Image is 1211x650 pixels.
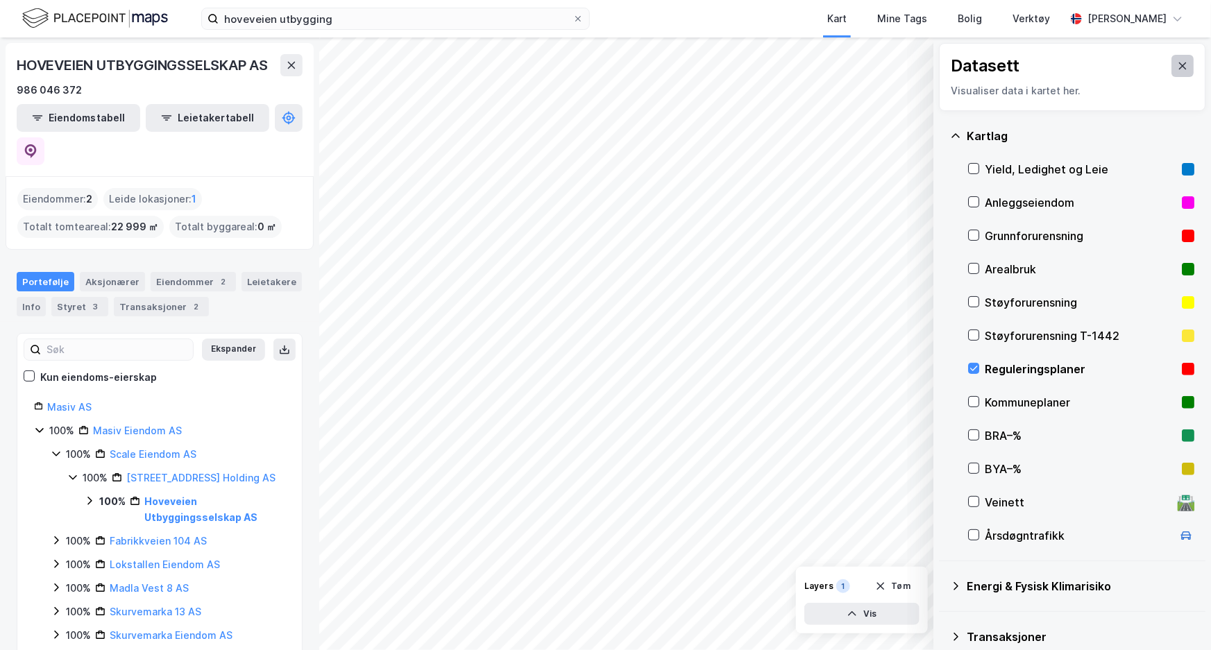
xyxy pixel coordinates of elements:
[827,10,847,27] div: Kart
[985,327,1176,344] div: Støyforurensning T-1442
[66,580,91,597] div: 100%
[1177,493,1196,511] div: 🛣️
[86,191,92,207] span: 2
[17,54,271,76] div: HOVEVEIEN UTBYGGINGSSELSKAP AS
[110,629,232,641] a: Skurvemarka Eiendom AS
[951,83,1194,99] div: Visualiser data i kartet her.
[83,470,108,486] div: 100%
[951,55,1019,77] div: Datasett
[985,228,1176,244] div: Grunnforurensning
[126,472,276,484] a: [STREET_ADDRESS] Holding AS
[110,606,201,617] a: Skurvemarka 13 AS
[17,188,98,210] div: Eiendommer :
[967,578,1194,595] div: Energi & Fysisk Klimarisiko
[985,294,1176,311] div: Støyforurensning
[17,104,140,132] button: Eiendomstabell
[192,191,196,207] span: 1
[66,533,91,549] div: 100%
[985,527,1172,544] div: Årsdøgntrafikk
[985,494,1172,511] div: Veinett
[985,261,1176,277] div: Arealbruk
[866,575,920,597] button: Tøm
[144,495,257,524] a: Hoveveien Utbyggingsselskap AS
[804,581,833,592] div: Layers
[1142,583,1211,650] iframe: Chat Widget
[80,272,145,291] div: Aksjonærer
[103,188,202,210] div: Leide lokasjoner :
[836,579,850,593] div: 1
[985,461,1176,477] div: BYA–%
[99,493,126,510] div: 100%
[40,369,157,386] div: Kun eiendoms-eierskap
[1013,10,1050,27] div: Verktøy
[219,8,573,29] input: Søk på adresse, matrikkel, gårdeiere, leietakere eller personer
[66,556,91,573] div: 100%
[985,427,1176,444] div: BRA–%
[985,161,1176,178] div: Yield, Ledighet og Leie
[189,300,203,314] div: 2
[877,10,927,27] div: Mine Tags
[1142,583,1211,650] div: Kontrollprogram for chat
[967,628,1194,645] div: Transaksjoner
[49,422,74,439] div: 100%
[41,339,193,360] input: Søk
[985,394,1176,411] div: Kommuneplaner
[22,6,168,31] img: logo.f888ab2527a4732fd821a326f86c7f29.svg
[985,361,1176,377] div: Reguleringsplaner
[1087,10,1167,27] div: [PERSON_NAME]
[967,128,1194,144] div: Kartlag
[17,272,74,291] div: Portefølje
[110,558,220,570] a: Lokstallen Eiendom AS
[17,297,46,316] div: Info
[66,627,91,644] div: 100%
[66,446,91,463] div: 100%
[110,582,189,594] a: Madla Vest 8 AS
[110,448,196,460] a: Scale Eiendom AS
[151,272,236,291] div: Eiendommer
[47,401,92,413] a: Masiv AS
[958,10,982,27] div: Bolig
[17,216,164,238] div: Totalt tomteareal :
[804,603,920,625] button: Vis
[114,297,209,316] div: Transaksjoner
[242,272,302,291] div: Leietakere
[202,339,265,361] button: Ekspander
[985,194,1176,211] div: Anleggseiendom
[169,216,282,238] div: Totalt byggareal :
[257,219,276,235] span: 0 ㎡
[93,425,182,436] a: Masiv Eiendom AS
[110,535,207,547] a: Fabrikkveien 104 AS
[17,82,82,99] div: 986 046 372
[89,300,103,314] div: 3
[217,275,230,289] div: 2
[51,297,108,316] div: Styret
[66,604,91,620] div: 100%
[146,104,269,132] button: Leietakertabell
[111,219,158,235] span: 22 999 ㎡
